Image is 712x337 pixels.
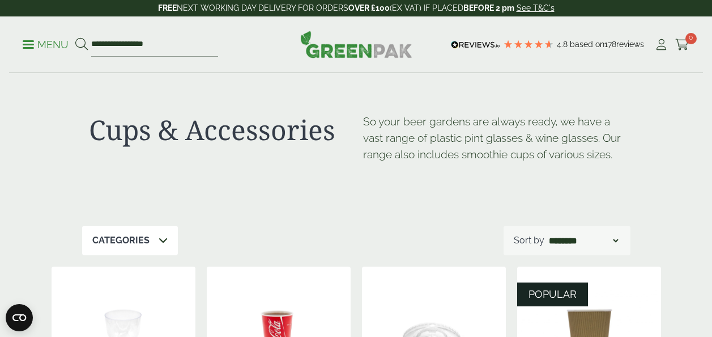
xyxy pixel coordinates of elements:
i: Cart [675,39,689,50]
div: 4.78 Stars [503,39,554,49]
p: Sort by [514,234,544,247]
img: GreenPak Supplies [300,31,412,58]
a: Menu [23,38,69,49]
strong: BEFORE 2 pm [463,3,514,12]
span: 178 [604,40,616,49]
i: My Account [654,39,668,50]
span: 0 [685,33,697,44]
p: So your beer gardens are always ready, we have a vast range of plastic pint glasses & wine glasse... [363,113,624,162]
span: 4.8 [557,40,570,49]
select: Shop order [547,234,620,247]
p: Menu [23,38,69,52]
strong: OVER £100 [348,3,390,12]
p: Categories [92,234,150,247]
a: See T&C's [517,3,555,12]
button: Open CMP widget [6,304,33,331]
span: Based on [570,40,604,49]
img: REVIEWS.io [451,41,500,49]
a: 0 [675,36,689,53]
span: reviews [616,40,644,49]
strong: FREE [158,3,177,12]
span: POPULAR [528,288,577,300]
h1: Cups & Accessories [89,113,349,146]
